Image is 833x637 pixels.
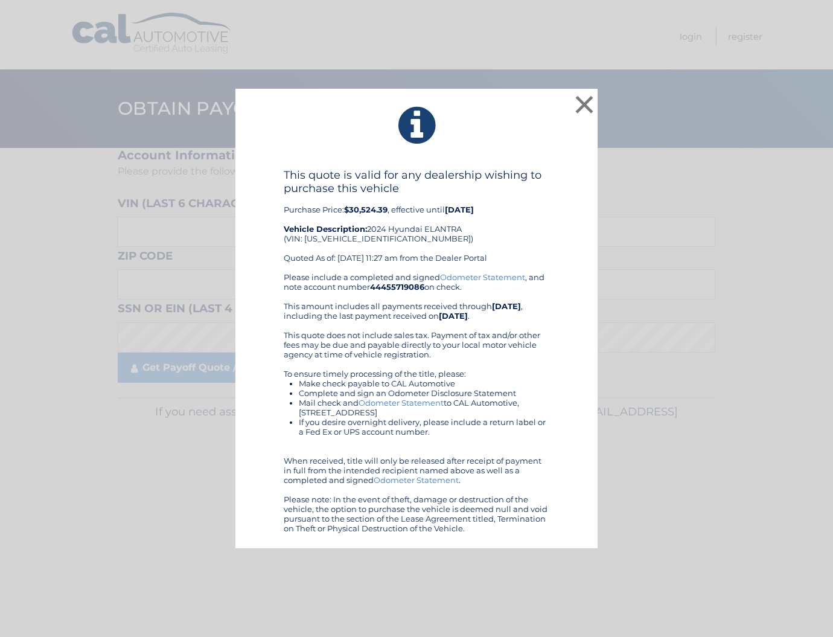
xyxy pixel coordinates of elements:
div: Purchase Price: , effective until 2024 Hyundai ELANTRA (VIN: [US_VEHICLE_IDENTIFICATION_NUMBER]) ... [284,168,549,272]
b: [DATE] [439,311,468,321]
b: $30,524.39 [344,205,388,214]
a: Odometer Statement [374,475,459,485]
li: Complete and sign an Odometer Disclosure Statement [299,388,549,398]
h4: This quote is valid for any dealership wishing to purchase this vehicle [284,168,549,195]
div: Please include a completed and signed , and note account number on check. This amount includes al... [284,272,549,533]
b: [DATE] [492,301,521,311]
a: Odometer Statement [359,398,444,408]
li: Make check payable to CAL Automotive [299,379,549,388]
li: Mail check and to CAL Automotive, [STREET_ADDRESS] [299,398,549,417]
li: If you desire overnight delivery, please include a return label or a Fed Ex or UPS account number. [299,417,549,437]
b: 44455719086 [370,282,424,292]
strong: Vehicle Description: [284,224,367,234]
a: Odometer Statement [440,272,525,282]
button: × [572,92,596,117]
b: [DATE] [445,205,474,214]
